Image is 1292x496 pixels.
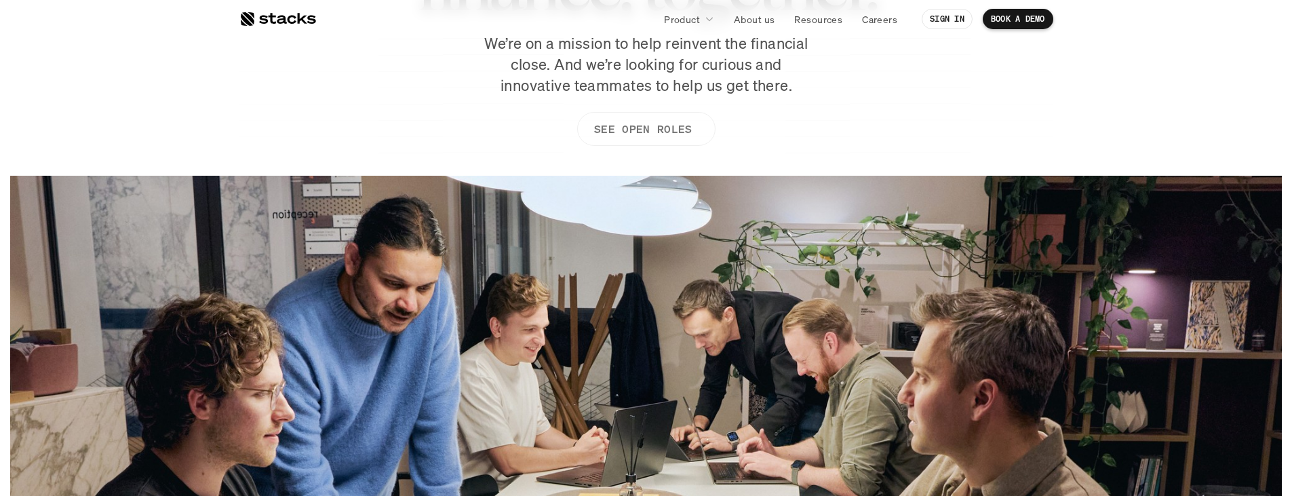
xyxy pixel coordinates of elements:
a: SIGN IN [922,9,973,29]
a: Careers [854,7,905,31]
a: SEE OPEN ROLES [576,112,715,146]
p: We’re on a mission to help reinvent the financial close. And we’re looking for curious and innova... [477,33,816,96]
p: Careers [862,12,897,26]
p: SEE OPEN ROLES [593,119,691,139]
a: BOOK A DEMO [983,9,1053,29]
a: About us [726,7,783,31]
p: BOOK A DEMO [991,14,1045,24]
p: Product [664,12,700,26]
p: About us [734,12,775,26]
a: Resources [786,7,850,31]
p: SIGN IN [930,14,964,24]
p: Resources [794,12,842,26]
